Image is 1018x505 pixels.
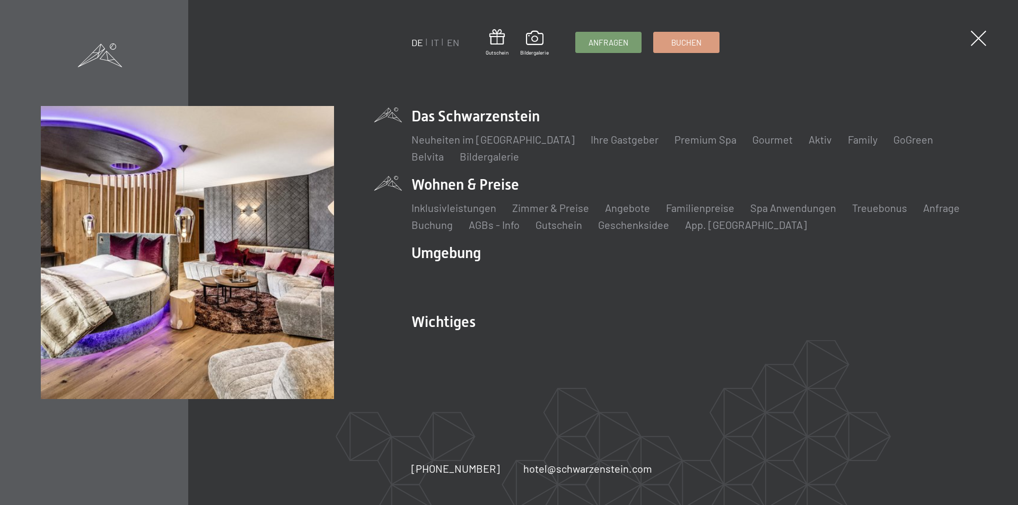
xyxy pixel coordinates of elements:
a: App. [GEOGRAPHIC_DATA] [685,218,807,231]
a: Bildergalerie [460,150,519,163]
a: [PHONE_NUMBER] [411,461,500,476]
a: Gutschein [536,218,582,231]
a: Premium Spa [674,133,736,146]
a: Buchung [411,218,453,231]
a: Buchen [654,32,719,52]
span: [PHONE_NUMBER] [411,462,500,475]
a: Family [848,133,877,146]
a: Gourmet [752,133,793,146]
span: Gutschein [486,49,508,56]
a: Neuheiten im [GEOGRAPHIC_DATA] [411,133,575,146]
span: Bildergalerie [520,49,549,56]
a: Bildergalerie [520,31,549,56]
a: GoGreen [893,133,933,146]
a: DE [411,37,423,48]
a: IT [431,37,439,48]
a: Spa Anwendungen [750,201,836,214]
a: Ihre Gastgeber [591,133,659,146]
a: Angebote [605,201,650,214]
a: Gutschein [486,29,508,56]
a: Anfrage [923,201,960,214]
a: Zimmer & Preise [512,201,589,214]
a: Treuebonus [852,201,907,214]
a: EN [447,37,459,48]
a: AGBs - Info [469,218,520,231]
a: hotel@schwarzenstein.com [523,461,652,476]
span: Buchen [671,37,701,48]
a: Familienpreise [666,201,734,214]
span: Anfragen [589,37,628,48]
a: Anfragen [576,32,641,52]
a: Geschenksidee [598,218,669,231]
a: Aktiv [809,133,832,146]
a: Belvita [411,150,444,163]
a: Inklusivleistungen [411,201,496,214]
